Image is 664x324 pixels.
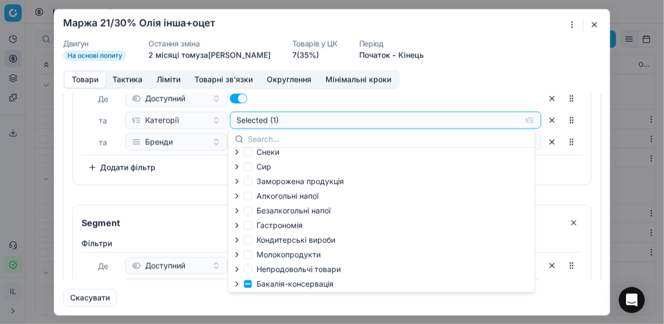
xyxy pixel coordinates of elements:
[148,40,271,47] dt: Остання зміна
[145,260,185,271] span: Доступний
[256,147,279,156] span: Снеки
[72,189,592,200] div: OR
[243,265,252,274] input: Непродовольчі товари
[256,206,330,215] span: Безалкогольні напої
[243,221,252,230] input: Гастрономія
[149,72,187,87] button: Ліміти
[243,206,252,215] input: Безалкогольні напої
[243,236,252,244] input: Кондитерськi вироби
[99,116,108,125] span: та
[79,214,561,231] input: Сегмент
[98,94,109,103] span: Де
[63,289,117,306] button: Скасувати
[260,72,318,87] button: Округлення
[243,192,252,200] input: Алкогольні напої
[256,220,303,230] span: Гастрономія
[63,50,127,61] span: На основі попиту
[148,50,271,59] span: 2 місяці тому за [PERSON_NAME]
[105,72,149,87] button: Тактика
[82,158,162,176] button: Додати фільтр
[63,18,215,28] h2: Маржа 21/30% Олія інша+оцет
[187,72,260,87] button: Товарні зв'язки
[243,250,252,259] input: Молокопродукти
[63,40,127,47] dt: Двигун
[318,72,398,87] button: Мінімальні кроки
[256,264,341,274] span: Непродовольчі товари
[145,93,185,104] span: Доступний
[256,176,344,186] span: Заморожена продукція
[99,137,108,147] span: та
[359,49,390,60] button: Початок
[98,261,109,270] span: Де
[292,40,337,47] dt: Товарів у ЦК
[243,177,252,186] input: Заморожена продукція
[359,40,424,47] dt: Період
[82,238,582,249] label: Фiльтри
[243,148,252,156] input: Снеки
[256,250,321,259] span: Молокопродукти
[145,115,179,125] span: Категорії
[256,235,335,244] span: Кондитерськi вироби
[256,191,318,200] span: Алкогольні напої
[243,279,252,288] input: Бакалія-консервація
[145,136,173,147] span: Бренди
[248,134,528,144] input: Search...
[292,49,319,60] a: 7(35%)
[398,49,424,60] button: Кінець
[243,162,252,171] input: Сир
[256,162,271,171] span: Сир
[256,279,334,288] span: Бакалія-консервація
[65,72,105,87] button: Товари
[237,115,517,125] div: Selected (1)
[392,49,396,60] span: -
[230,111,542,129] button: Selected (1)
